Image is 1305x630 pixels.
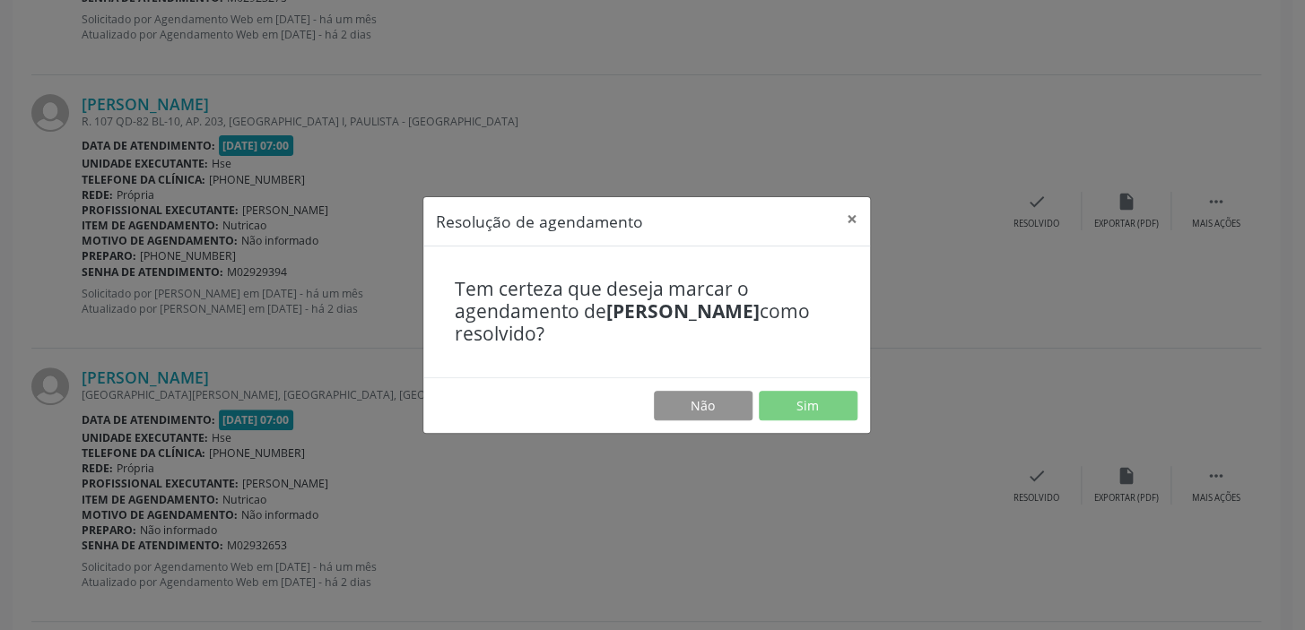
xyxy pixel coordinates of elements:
[436,210,643,233] h5: Resolução de agendamento
[606,298,760,324] b: [PERSON_NAME]
[654,391,753,421] button: Não
[759,391,857,421] button: Sim
[455,278,839,346] h4: Tem certeza que deseja marcar o agendamento de como resolvido?
[834,197,870,241] button: Close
